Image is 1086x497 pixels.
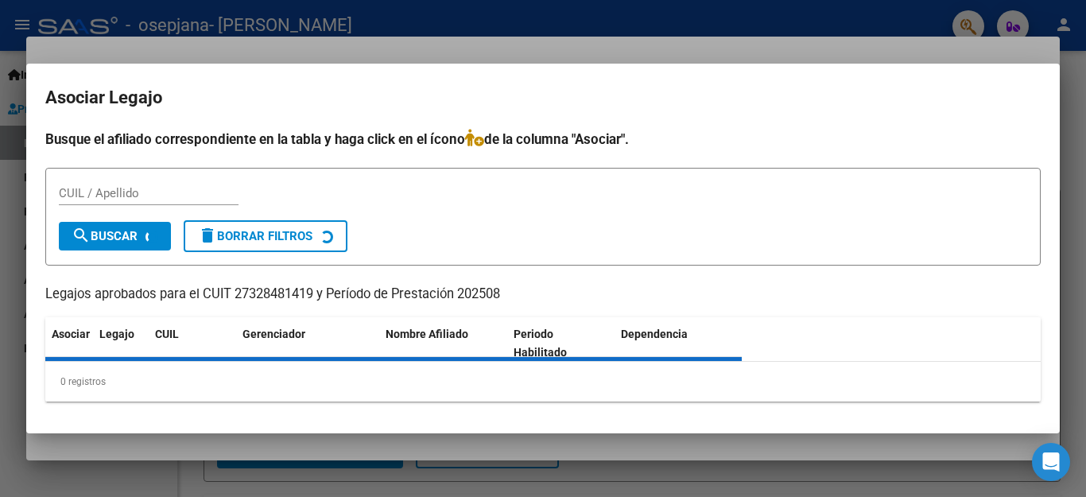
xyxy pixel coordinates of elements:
[45,317,93,370] datatable-header-cell: Asociar
[45,362,1041,402] div: 0 registros
[242,328,305,340] span: Gerenciador
[52,328,90,340] span: Asociar
[45,83,1041,113] h2: Asociar Legajo
[72,229,138,243] span: Buscar
[621,328,688,340] span: Dependencia
[149,317,236,370] datatable-header-cell: CUIL
[59,222,171,250] button: Buscar
[99,328,134,340] span: Legajo
[155,328,179,340] span: CUIL
[93,317,149,370] datatable-header-cell: Legajo
[184,220,347,252] button: Borrar Filtros
[386,328,468,340] span: Nombre Afiliado
[379,317,507,370] datatable-header-cell: Nombre Afiliado
[198,226,217,245] mat-icon: delete
[72,226,91,245] mat-icon: search
[1032,443,1070,481] div: Open Intercom Messenger
[507,317,615,370] datatable-header-cell: Periodo Habilitado
[45,129,1041,149] h4: Busque el afiliado correspondiente en la tabla y haga click en el ícono de la columna "Asociar".
[45,285,1041,305] p: Legajos aprobados para el CUIT 27328481419 y Período de Prestación 202508
[615,317,743,370] datatable-header-cell: Dependencia
[236,317,379,370] datatable-header-cell: Gerenciador
[198,229,312,243] span: Borrar Filtros
[514,328,567,359] span: Periodo Habilitado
